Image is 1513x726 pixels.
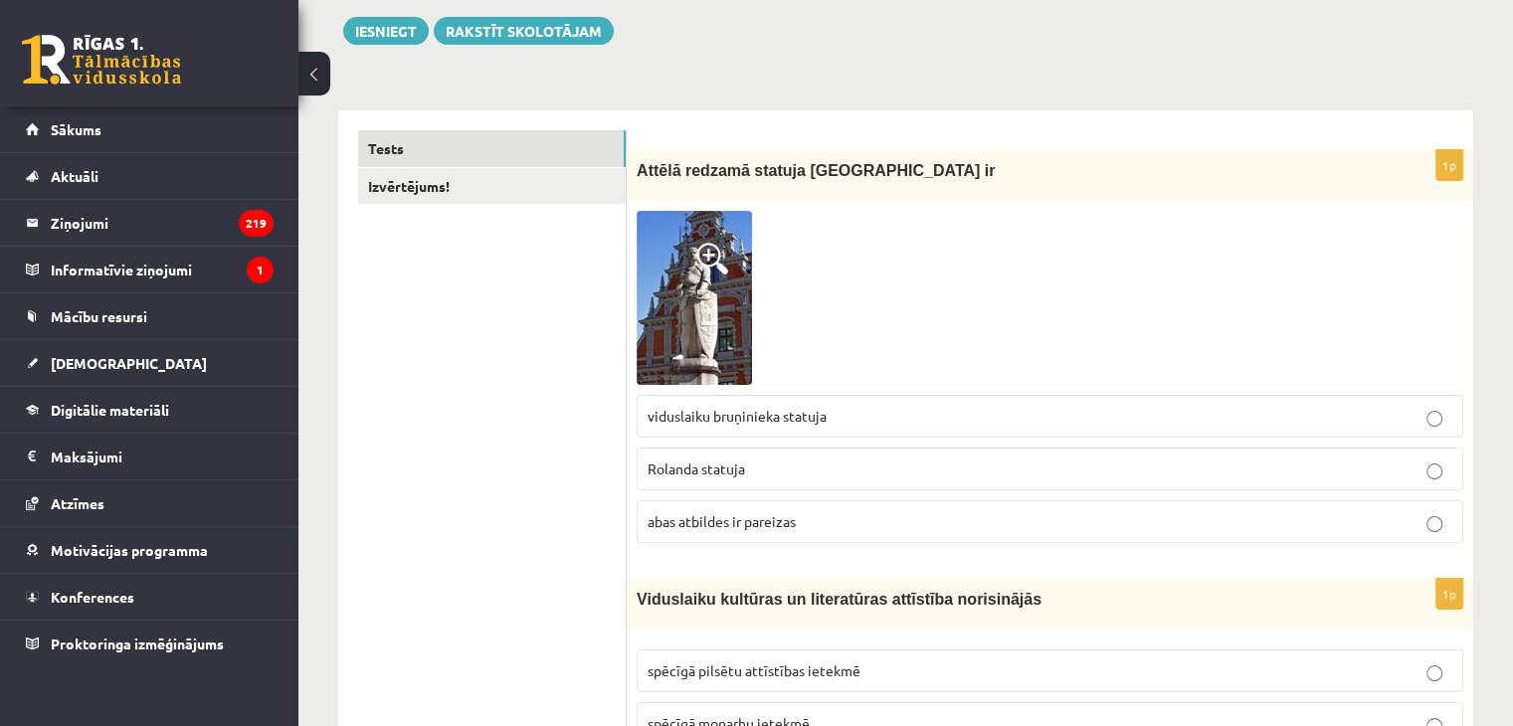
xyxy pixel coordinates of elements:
span: [DEMOGRAPHIC_DATA] [51,354,207,372]
legend: Maksājumi [51,434,274,479]
span: viduslaiku bruņinieka statuja [648,407,827,425]
a: Informatīvie ziņojumi1 [26,247,274,292]
span: spēcīgā pilsētu attīstības ietekmē [648,661,860,679]
a: Ziņojumi219 [26,200,274,246]
a: Aktuāli [26,153,274,199]
a: Mācību resursi [26,293,274,339]
legend: Informatīvie ziņojumi [51,247,274,292]
a: [DEMOGRAPHIC_DATA] [26,340,274,386]
span: Attēlā redzamā statuja [GEOGRAPHIC_DATA] ir [637,162,995,179]
span: Atzīmes [51,494,104,512]
input: Rolanda statuja [1426,463,1442,479]
input: abas atbildes ir pareizas [1426,516,1442,532]
span: Rolanda statuja [648,459,745,477]
a: Konferences [26,574,274,620]
p: 1p [1435,578,1463,610]
span: Viduslaiku kultūras un literatūras attīstība norisinājās [637,591,1041,608]
a: Izvērtējums! [358,168,626,205]
a: Proktoringa izmēģinājums [26,621,274,666]
span: Proktoringa izmēģinājums [51,635,224,652]
a: Rīgas 1. Tālmācības vidusskola [22,35,181,85]
input: viduslaiku bruņinieka statuja [1426,411,1442,427]
span: Mācību resursi [51,307,147,325]
i: 1 [247,257,274,283]
a: Sākums [26,106,274,152]
span: Konferences [51,588,134,606]
a: Rakstīt skolotājam [434,17,614,45]
legend: Ziņojumi [51,200,274,246]
i: 219 [239,210,274,237]
span: abas atbildes ir pareizas [648,512,796,530]
button: Iesniegt [343,17,429,45]
a: Tests [358,130,626,167]
a: Maksājumi [26,434,274,479]
input: spēcīgā pilsētu attīstības ietekmē [1426,665,1442,681]
span: Digitālie materiāli [51,401,169,419]
a: Atzīmes [26,480,274,526]
span: Motivācijas programma [51,541,208,559]
a: Motivācijas programma [26,527,274,573]
img: 1.jpg [637,211,752,385]
span: Aktuāli [51,167,98,185]
a: Digitālie materiāli [26,387,274,433]
p: 1p [1435,149,1463,181]
span: Sākums [51,120,101,138]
